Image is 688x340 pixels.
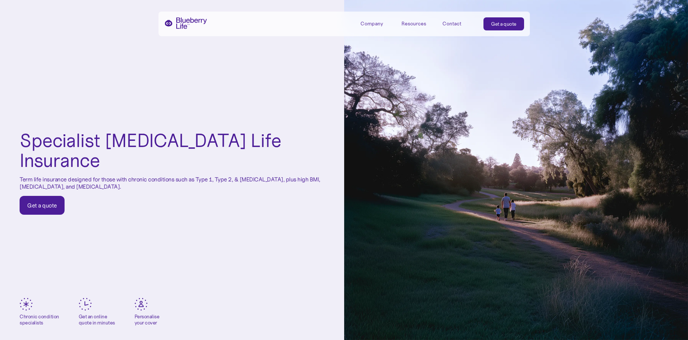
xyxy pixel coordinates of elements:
div: Resources [401,21,426,27]
div: Personalise your cover [135,314,160,326]
div: Get a quote [27,202,57,209]
p: Term life insurance designed for those with chronic conditions such as Type 1, Type 2, & [MEDICAL... [20,176,325,190]
div: Company [361,17,393,29]
div: Resources [401,17,434,29]
div: Get a quote [491,20,516,28]
h1: Specialist [MEDICAL_DATA] Life Insurance [20,131,325,170]
a: Get a quote [20,196,65,215]
div: Chronic condition specialists [20,314,59,326]
a: home [164,17,207,29]
div: Company [361,21,383,27]
a: Contact [442,17,475,29]
a: Get a quote [483,17,524,30]
div: Contact [442,21,461,27]
div: Get an online quote in minutes [79,314,115,326]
